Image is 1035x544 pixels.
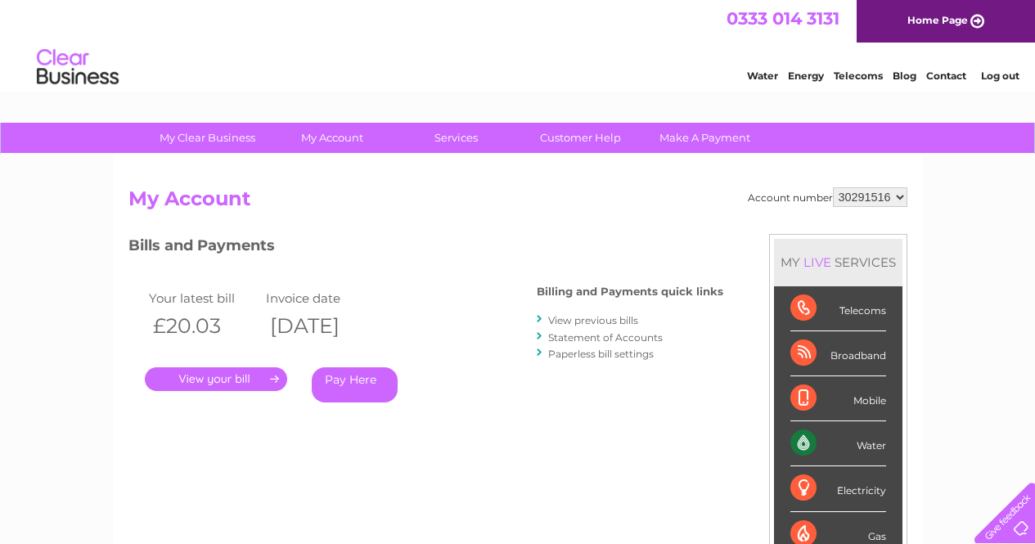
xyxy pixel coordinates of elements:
[893,70,916,82] a: Blog
[537,285,723,298] h4: Billing and Payments quick links
[145,287,263,309] td: Your latest bill
[790,376,886,421] div: Mobile
[145,367,287,391] a: .
[128,187,907,218] h2: My Account
[36,43,119,92] img: logo.png
[788,70,824,82] a: Energy
[790,286,886,331] div: Telecoms
[389,123,524,153] a: Services
[140,123,275,153] a: My Clear Business
[132,9,905,79] div: Clear Business is a trading name of Verastar Limited (registered in [GEOGRAPHIC_DATA] No. 3667643...
[747,70,778,82] a: Water
[145,309,263,343] th: £20.03
[262,309,380,343] th: [DATE]
[513,123,648,153] a: Customer Help
[790,466,886,511] div: Electricity
[774,239,902,285] div: MY SERVICES
[548,331,663,344] a: Statement of Accounts
[637,123,772,153] a: Make A Payment
[312,367,398,402] a: Pay Here
[748,187,907,207] div: Account number
[800,254,835,270] div: LIVE
[981,70,1019,82] a: Log out
[548,348,654,360] a: Paperless bill settings
[262,287,380,309] td: Invoice date
[790,421,886,466] div: Water
[548,314,638,326] a: View previous bills
[790,331,886,376] div: Broadband
[264,123,399,153] a: My Account
[128,234,723,263] h3: Bills and Payments
[834,70,883,82] a: Telecoms
[727,8,839,29] a: 0333 014 3131
[926,70,966,82] a: Contact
